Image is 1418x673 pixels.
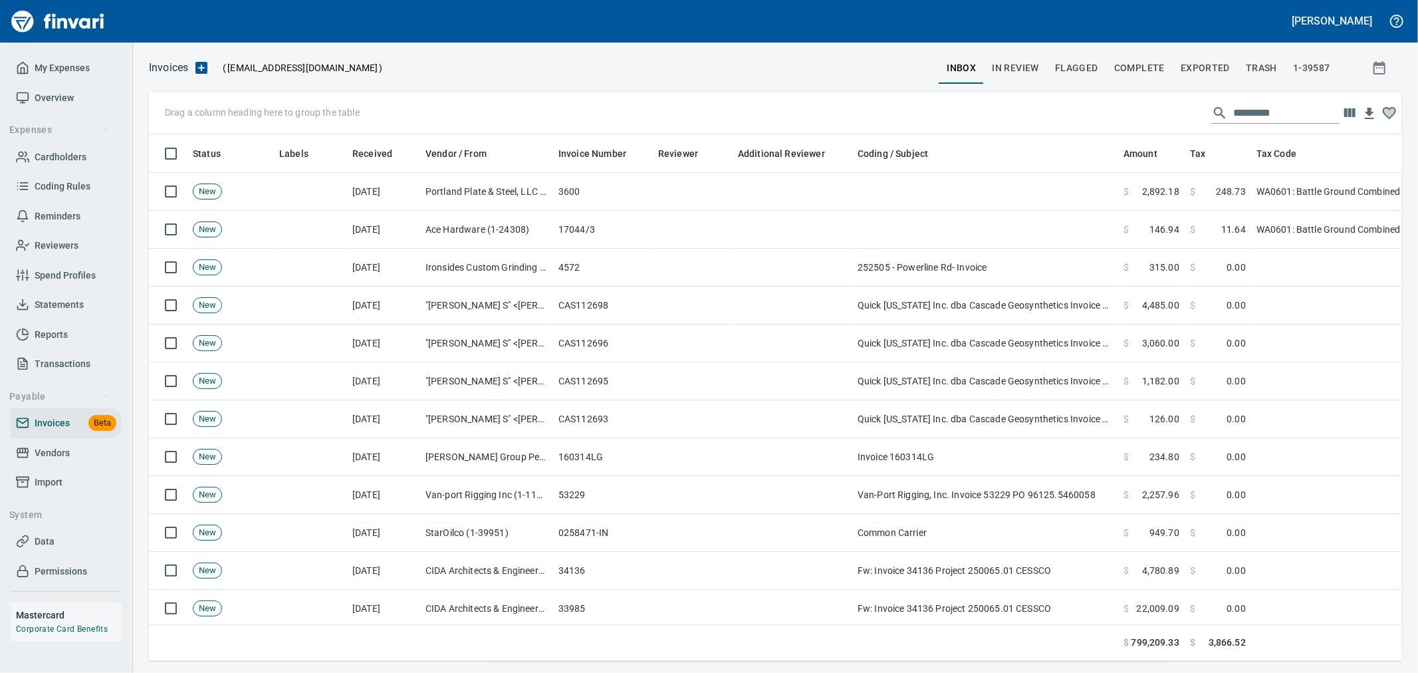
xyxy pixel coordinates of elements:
span: New [193,299,221,312]
span: New [193,565,221,577]
span: [EMAIL_ADDRESS][DOMAIN_NAME] [226,61,379,74]
a: Permissions [11,557,122,587]
span: 2,892.18 [1142,185,1179,198]
span: Coding Rules [35,178,90,195]
span: 22,009.09 [1137,602,1179,615]
td: [DATE] [347,287,420,325]
span: Coding / Subject [858,146,928,162]
p: ( ) [215,61,383,74]
span: $ [1123,299,1129,312]
span: Received [352,146,392,162]
td: Invoice 160314LG [852,438,1118,476]
button: Upload an Invoice [188,60,215,76]
span: 4,485.00 [1142,299,1179,312]
p: Invoices [149,60,188,76]
span: $ [1123,636,1129,650]
td: [DATE] [347,438,420,476]
span: $ [1190,336,1195,350]
span: Additional Reviewer [738,146,842,162]
button: Choose columns to display [1340,103,1359,123]
span: 248.73 [1216,185,1246,198]
span: 0.00 [1227,261,1246,274]
span: Coding / Subject [858,146,945,162]
button: Download Table [1359,104,1379,124]
td: CIDA Architects & Engineers (1-39856) [420,552,553,590]
td: CAS112695 [553,362,653,400]
span: $ [1123,450,1129,464]
td: [DATE] [347,173,420,211]
td: [PERSON_NAME] Group Peterbilt([MEDICAL_DATA]) (1-38196) [420,438,553,476]
span: System [9,507,110,523]
span: 4,780.89 [1142,564,1179,577]
span: Invoice Number [558,146,644,162]
td: StarOilco (1-39951) [420,514,553,552]
a: Overview [11,83,122,113]
span: $ [1190,564,1195,577]
span: Payable [9,388,110,405]
span: Received [352,146,410,162]
span: $ [1123,374,1129,388]
a: Vendors [11,438,122,468]
span: Complete [1114,60,1165,76]
span: New [193,527,221,539]
span: New [193,186,221,198]
span: 3,866.52 [1209,636,1246,650]
a: Reports [11,320,122,350]
td: [DATE] [347,476,420,514]
span: $ [1190,636,1195,650]
span: In Review [992,60,1039,76]
span: Tax [1190,146,1205,162]
span: $ [1190,488,1195,501]
span: 0.00 [1227,526,1246,539]
a: Transactions [11,349,122,379]
td: [DATE] [347,590,420,628]
span: 1,182.00 [1142,374,1179,388]
td: Quick [US_STATE] Inc. dba Cascade Geosynthetics Invoice #CAS112696 available for viewing [852,325,1118,362]
span: Data [35,533,55,550]
span: Reviewer [658,146,698,162]
span: Spend Profiles [35,267,96,284]
a: InvoicesBeta [11,408,122,438]
span: Status [193,146,238,162]
span: $ [1123,223,1129,236]
span: $ [1123,336,1129,350]
span: 0.00 [1227,450,1246,464]
span: $ [1123,488,1129,501]
td: CAS112698 [553,287,653,325]
span: Invoices [35,415,70,432]
span: 234.80 [1149,450,1179,464]
span: Vendor / From [425,146,487,162]
td: 252505 - Powerline Rd- Invoice [852,249,1118,287]
td: Common Carrier [852,514,1118,552]
span: Overview [35,90,74,106]
a: Reviewers [11,231,122,261]
td: "[PERSON_NAME] S" <[PERSON_NAME][EMAIL_ADDRESS][DOMAIN_NAME]> [420,362,553,400]
span: Reminders [35,208,80,225]
td: Ace Hardware (1-24308) [420,211,553,249]
span: $ [1190,299,1195,312]
td: 4572 [553,249,653,287]
td: "[PERSON_NAME] S" <[PERSON_NAME][EMAIL_ADDRESS][DOMAIN_NAME]> [420,287,553,325]
span: 0.00 [1227,602,1246,615]
button: Payable [4,384,115,409]
span: 0.00 [1227,374,1246,388]
td: WA0601: Battle Ground Combined 8.6% [1251,211,1417,249]
span: Status [193,146,221,162]
span: $ [1190,374,1195,388]
span: 0.00 [1227,336,1246,350]
td: [DATE] [347,362,420,400]
span: Exported [1181,60,1230,76]
span: Transactions [35,356,90,372]
span: Vendors [35,445,70,462]
td: 34136 [553,552,653,590]
td: 33985 [553,590,653,628]
td: [DATE] [347,552,420,590]
td: [DATE] [347,400,420,438]
span: Statements [35,297,84,313]
td: 17044/3 [553,211,653,249]
span: $ [1190,526,1195,539]
span: Amount [1123,146,1157,162]
span: Permissions [35,563,87,580]
td: [DATE] [347,325,420,362]
a: Coding Rules [11,172,122,202]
